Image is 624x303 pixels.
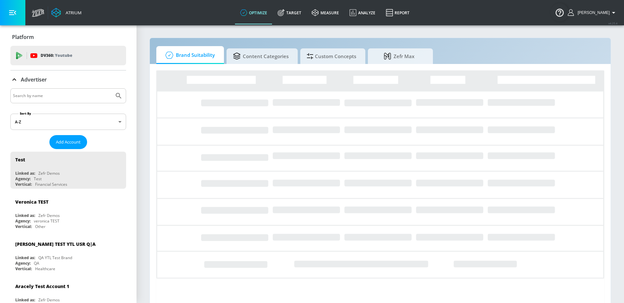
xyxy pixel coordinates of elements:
div: Aracely Test Account 1 [15,283,69,289]
div: Zefr Demos [38,297,60,303]
button: [PERSON_NAME] [568,9,617,17]
div: Veronica TESTLinked as:Zefr DemosAgency:veronica TESTVertical:Other [10,194,126,231]
div: [PERSON_NAME] TEST YTL USR Q|ALinked as:QA YTL Test BrandAgency:QAVertical:Healthcare [10,236,126,273]
a: optimize [235,1,272,24]
div: Healthcare [35,266,55,271]
div: TestLinked as:Zefr DemosAgency:TestVertical:Financial Services [10,152,126,189]
div: Vertical: [15,182,32,187]
div: Financial Services [35,182,67,187]
div: Zefr Demos [38,213,60,218]
div: [PERSON_NAME] TEST YTL USR Q|A [15,241,96,247]
div: Veronica TEST [15,199,48,205]
div: Test [15,157,25,163]
span: Zefr Max [374,48,424,64]
div: Platform [10,28,126,46]
div: Agency: [15,176,31,182]
div: Linked as: [15,170,35,176]
div: Atrium [63,10,82,16]
div: Linked as: [15,297,35,303]
div: Agency: [15,218,31,224]
p: Advertiser [21,76,47,83]
div: Vertical: [15,224,32,229]
span: login as: casey.cohen@zefr.com [575,10,610,15]
a: Atrium [51,8,82,18]
span: v 4.25.4 [608,21,617,25]
div: A-Z [10,114,126,130]
div: Other [35,224,45,229]
a: measure [306,1,344,24]
div: Test [34,176,42,182]
div: Agency: [15,260,31,266]
p: Platform [12,33,34,41]
button: Add Account [49,135,87,149]
span: Add Account [56,138,81,146]
p: DV360: [41,52,72,59]
p: Youtube [55,52,72,59]
a: Analyze [344,1,381,24]
div: veronica TEST [34,218,59,224]
button: Open Resource Center [551,3,569,21]
div: Vertical: [15,266,32,271]
a: Target [272,1,306,24]
a: Report [381,1,415,24]
div: QA YTL Test Brand [38,255,72,260]
div: QA [34,260,39,266]
div: Zefr Demos [38,170,60,176]
input: Search by name [13,92,111,100]
div: DV360: Youtube [10,46,126,65]
span: Content Categories [233,48,289,64]
div: Linked as: [15,213,35,218]
span: Custom Concepts [307,48,356,64]
label: Sort By [19,111,32,116]
span: Brand Suitability [163,47,215,63]
div: Advertiser [10,70,126,89]
div: Linked as: [15,255,35,260]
